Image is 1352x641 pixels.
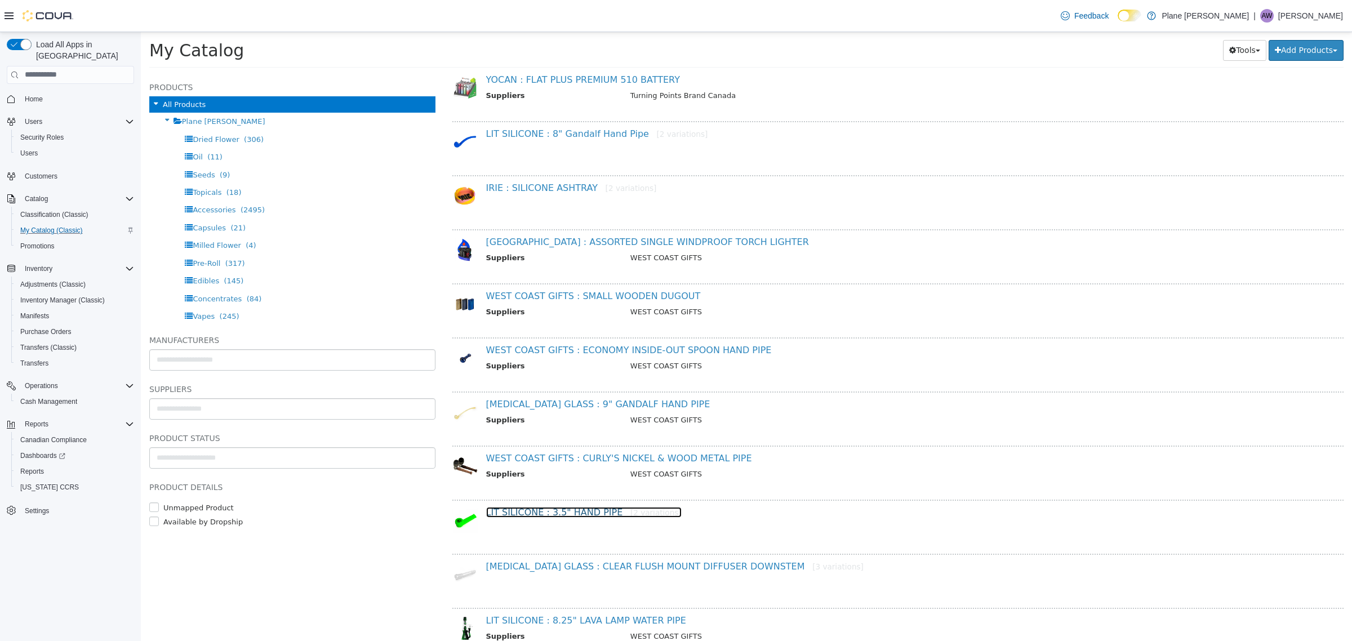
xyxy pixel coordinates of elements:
[345,583,545,594] a: LIT SILICONE : 8.25" LAVA LAMP WATER PIPE
[481,328,1161,342] td: WEST COAST GIFTS
[312,43,337,68] img: 150
[11,394,139,409] button: Cash Management
[2,416,139,432] button: Reports
[106,262,121,271] span: (84)
[465,152,516,161] small: [2 variations]
[52,280,74,288] span: Vapes
[16,293,134,307] span: Inventory Manager (Classic)
[11,277,139,292] button: Adjustments (Classic)
[16,341,81,354] a: Transfers (Classic)
[32,39,134,61] span: Load All Apps in [GEOGRAPHIC_DATA]
[8,8,103,28] span: My Catalog
[8,350,295,364] h5: Suppliers
[2,114,139,130] button: Users
[11,448,139,464] a: Dashboards
[20,484,102,496] label: Available by Dropship
[16,395,82,408] a: Cash Management
[20,170,62,183] a: Customers
[16,224,134,237] span: My Catalog (Classic)
[16,208,93,221] a: Classification (Classic)
[52,262,101,271] span: Concentrates
[312,97,337,122] img: 150
[83,244,103,253] span: (145)
[16,480,83,494] a: [US_STATE] CCRS
[345,58,481,72] th: Suppliers
[66,121,82,129] span: (11)
[20,262,134,275] span: Inventory
[25,95,43,104] span: Home
[516,97,567,106] small: [2 variations]
[25,381,58,390] span: Operations
[52,244,78,253] span: Edibles
[20,503,134,517] span: Settings
[1278,9,1343,23] p: [PERSON_NAME]
[16,325,134,339] span: Purchase Orders
[312,313,337,339] img: 150
[90,192,105,200] span: (21)
[100,173,124,182] span: (2495)
[20,470,93,482] label: Unmapped Product
[20,397,77,406] span: Cash Management
[20,451,65,460] span: Dashboards
[52,121,61,129] span: Oil
[52,227,79,235] span: Pre-Roll
[11,207,139,222] button: Classification (Classic)
[11,464,139,479] button: Reports
[1128,8,1203,29] button: Add Products
[52,192,85,200] span: Capsules
[345,259,560,269] a: WEST COAST GIFTS : SMALL WOODEN DUGOUT
[11,130,139,145] button: Security Roles
[84,227,104,235] span: (317)
[11,432,139,448] button: Canadian Compliance
[481,382,1161,397] td: WEST COAST GIFTS
[16,131,134,144] span: Security Roles
[16,293,109,307] a: Inventory Manager (Classic)
[345,313,631,323] a: WEST COAST GIFTS : ECONOMY INSIDE-OUT SPOON HAND PIPE
[20,483,79,492] span: [US_STATE] CCRS
[79,139,89,147] span: (9)
[16,480,134,494] span: Washington CCRS
[1253,9,1256,23] p: |
[52,139,74,147] span: Seeds
[16,278,134,291] span: Adjustments (Classic)
[345,529,723,540] a: [MEDICAL_DATA] GLASS : CLEAR FLUSH MOUNT DIFFUSER DOWNSTEM[3 variations]
[25,264,52,273] span: Inventory
[1074,10,1109,21] span: Feedback
[16,465,134,478] span: Reports
[20,379,134,393] span: Operations
[16,309,134,323] span: Manifests
[25,172,57,181] span: Customers
[481,437,1161,451] td: WEST COAST GIFTS
[345,328,481,342] th: Suppliers
[481,599,1161,613] td: WEST COAST GIFTS
[345,42,539,53] a: YOCAN : FLAT PLUS PREMIUM 510 BATTERY
[20,296,105,305] span: Inventory Manager (Classic)
[20,327,72,336] span: Purchase Orders
[345,421,611,431] a: WEST COAST GIFTS : CURLY'S NICKEL & WOOD METAL PIPE
[20,92,47,106] a: Home
[25,117,42,126] span: Users
[16,146,134,160] span: Users
[8,48,295,62] h5: Products
[20,417,134,431] span: Reports
[11,292,139,308] button: Inventory Manager (Classic)
[22,68,65,77] span: All Products
[20,169,134,183] span: Customers
[312,259,337,284] img: 150
[11,355,139,371] button: Transfers
[20,115,47,128] button: Users
[20,467,44,476] span: Reports
[312,529,337,555] img: 150
[16,433,91,447] a: Canadian Compliance
[16,224,87,237] a: My Catalog (Classic)
[11,340,139,355] button: Transfers (Classic)
[16,357,53,370] a: Transfers
[11,479,139,495] button: [US_STATE] CCRS
[16,239,59,253] a: Promotions
[20,435,87,444] span: Canadian Compliance
[345,367,570,377] a: [MEDICAL_DATA] GLASS : 9" GANDALF HAND PIPE
[86,156,101,164] span: (18)
[25,194,48,203] span: Catalog
[345,96,567,107] a: LIT SILICONE : 8" Gandalf Hand Pipe[2 variations]
[2,191,139,207] button: Catalog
